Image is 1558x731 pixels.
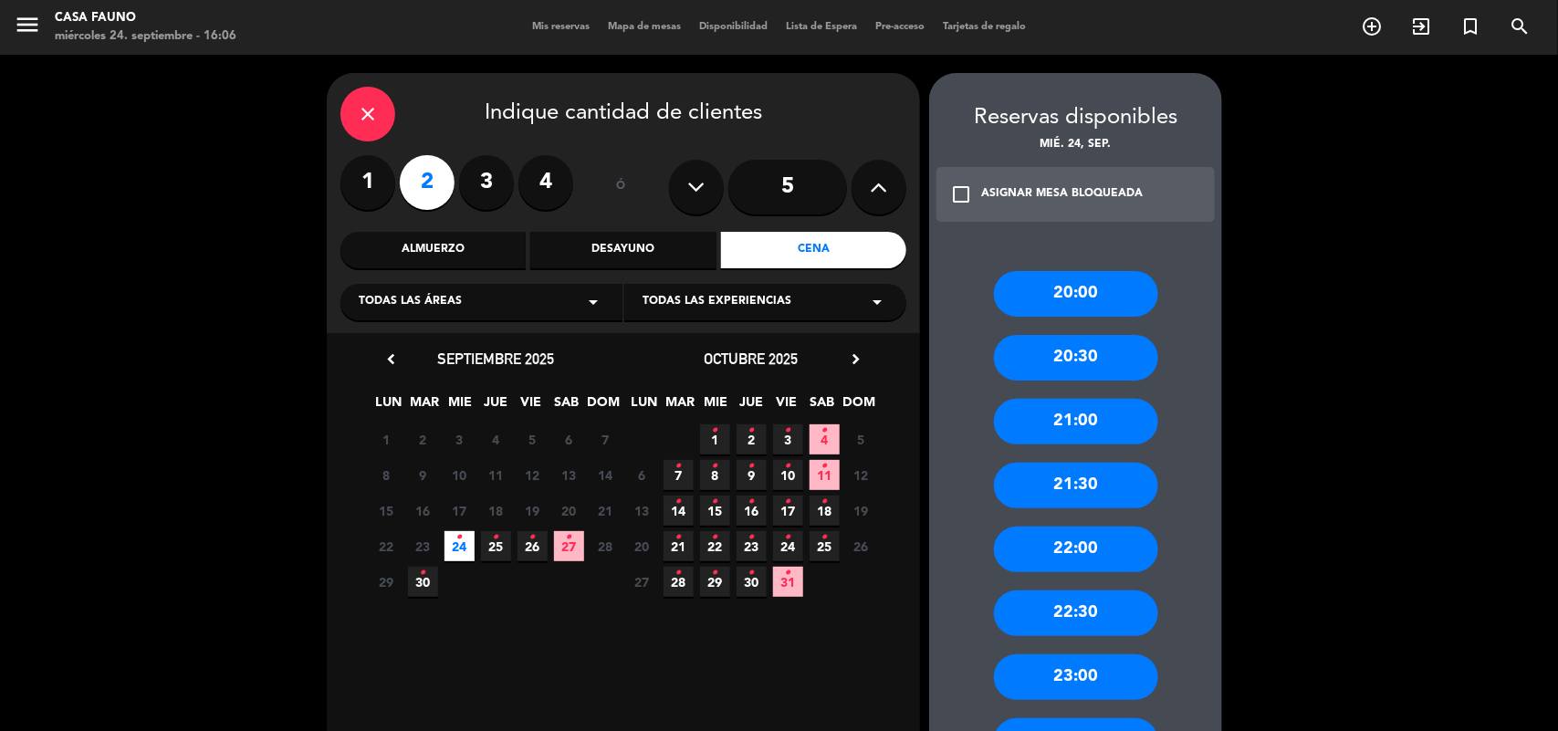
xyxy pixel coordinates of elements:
div: miércoles 24. septiembre - 16:06 [55,27,236,46]
span: 13 [554,460,584,490]
i: • [785,416,791,445]
i: chevron_right [846,350,865,369]
i: turned_in_not [1459,16,1481,37]
span: 28 [591,531,621,561]
span: 20 [554,496,584,526]
span: 30 [737,567,767,597]
span: Mis reservas [523,22,599,32]
span: 29 [371,567,402,597]
i: • [712,523,718,552]
span: 2 [408,424,438,454]
div: 22:00 [994,527,1158,572]
i: • [456,523,463,552]
span: 5 [518,424,548,454]
i: • [712,416,718,445]
i: • [712,452,718,481]
i: • [748,559,755,588]
span: septiembre 2025 [437,350,554,368]
span: SAB [552,392,582,422]
i: exit_to_app [1410,16,1432,37]
span: VIE [517,392,547,422]
span: 14 [591,460,621,490]
div: Desayuno [530,232,716,268]
div: 23:00 [994,654,1158,700]
span: 26 [846,531,876,561]
span: SAB [808,392,838,422]
i: search [1509,16,1531,37]
span: 17 [773,496,803,526]
i: • [493,523,499,552]
i: • [821,523,828,552]
i: • [821,452,828,481]
span: 7 [591,424,621,454]
i: • [748,523,755,552]
span: 25 [810,531,840,561]
div: mié. 24, sep. [929,136,1222,154]
span: 3 [773,424,803,454]
span: 22 [700,531,730,561]
i: • [420,559,426,588]
span: 24 [773,531,803,561]
span: 10 [773,460,803,490]
span: 6 [627,460,657,490]
span: Mapa de mesas [599,22,690,32]
span: 20 [627,531,657,561]
div: Casa Fauno [55,9,236,27]
span: MIE [445,392,476,422]
label: 4 [518,155,573,210]
span: 7 [664,460,694,490]
span: Tarjetas de regalo [934,22,1035,32]
span: 27 [554,531,584,561]
span: 31 [773,567,803,597]
i: • [675,487,682,517]
span: 26 [518,531,548,561]
div: 22:30 [994,590,1158,636]
span: 13 [627,496,657,526]
span: 11 [810,460,840,490]
span: JUE [737,392,767,422]
span: 21 [664,531,694,561]
span: 1 [700,424,730,454]
span: 15 [700,496,730,526]
i: • [675,523,682,552]
i: • [785,523,791,552]
i: • [712,559,718,588]
i: check_box_outline_blank [950,183,972,205]
label: 1 [340,155,395,210]
span: 28 [664,567,694,597]
span: 24 [444,531,475,561]
i: • [712,487,718,517]
span: 16 [737,496,767,526]
span: 10 [444,460,475,490]
span: 4 [481,424,511,454]
div: Indique cantidad de clientes [340,87,906,141]
span: DOM [843,392,873,422]
span: 1 [371,424,402,454]
i: arrow_drop_down [866,291,888,313]
div: 20:30 [994,335,1158,381]
span: 19 [846,496,876,526]
span: MIE [701,392,731,422]
label: 3 [459,155,514,210]
span: 30 [408,567,438,597]
span: LUN [630,392,660,422]
i: • [748,487,755,517]
i: • [785,487,791,517]
span: 9 [408,460,438,490]
i: • [748,416,755,445]
span: 12 [846,460,876,490]
span: Todas las experiencias [643,293,791,311]
span: 4 [810,424,840,454]
i: • [675,452,682,481]
div: 20:00 [994,271,1158,317]
span: 8 [371,460,402,490]
i: add_circle_outline [1361,16,1383,37]
span: 16 [408,496,438,526]
i: • [785,452,791,481]
span: 19 [518,496,548,526]
div: Cena [721,232,906,268]
span: 3 [444,424,475,454]
i: menu [14,11,41,38]
span: MAR [665,392,695,422]
span: 18 [810,496,840,526]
